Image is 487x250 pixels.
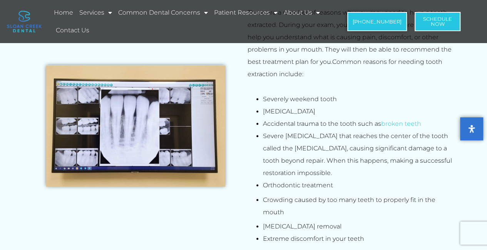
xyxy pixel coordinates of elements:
li: Crowding caused by too many teeth to properly fit in the mouth [263,194,455,218]
span: Schedule Now [423,17,452,27]
span: Extreme discomfort in your teeth [263,235,364,242]
a: Patient Resources [213,4,279,22]
img: Digital X-Ray Radiography [46,65,225,187]
a: About Us [283,4,321,22]
li: Orthodontic treatment [263,179,455,192]
a: ScheduleNow [415,12,460,31]
span: [PHONE_NUMBER] [353,19,402,24]
span: Severe [MEDICAL_DATA] that reaches the center of the tooth called the [MEDICAL_DATA], causing sig... [263,132,452,177]
a: Services [78,4,113,22]
a: Contact Us [55,22,90,39]
span: [MEDICAL_DATA] removal [263,223,341,230]
li: Accidental trauma to the tooth such as [263,118,455,130]
button: Open Accessibility Panel [460,117,483,140]
img: logo [7,11,42,32]
a: broken teeth [381,120,421,127]
a: Common Dental Concerns [117,4,209,22]
p: There are a number of reasons why you may need to have a tooth extracted. During your exam, your ... [248,7,455,80]
a: Home [53,4,74,22]
nav: Menu [53,4,334,39]
span: Common reasons for needing tooth extraction include: [248,58,442,78]
li: [MEDICAL_DATA] [263,105,455,118]
li: Severely weekend tooth [263,93,455,105]
a: [PHONE_NUMBER] [347,12,407,31]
